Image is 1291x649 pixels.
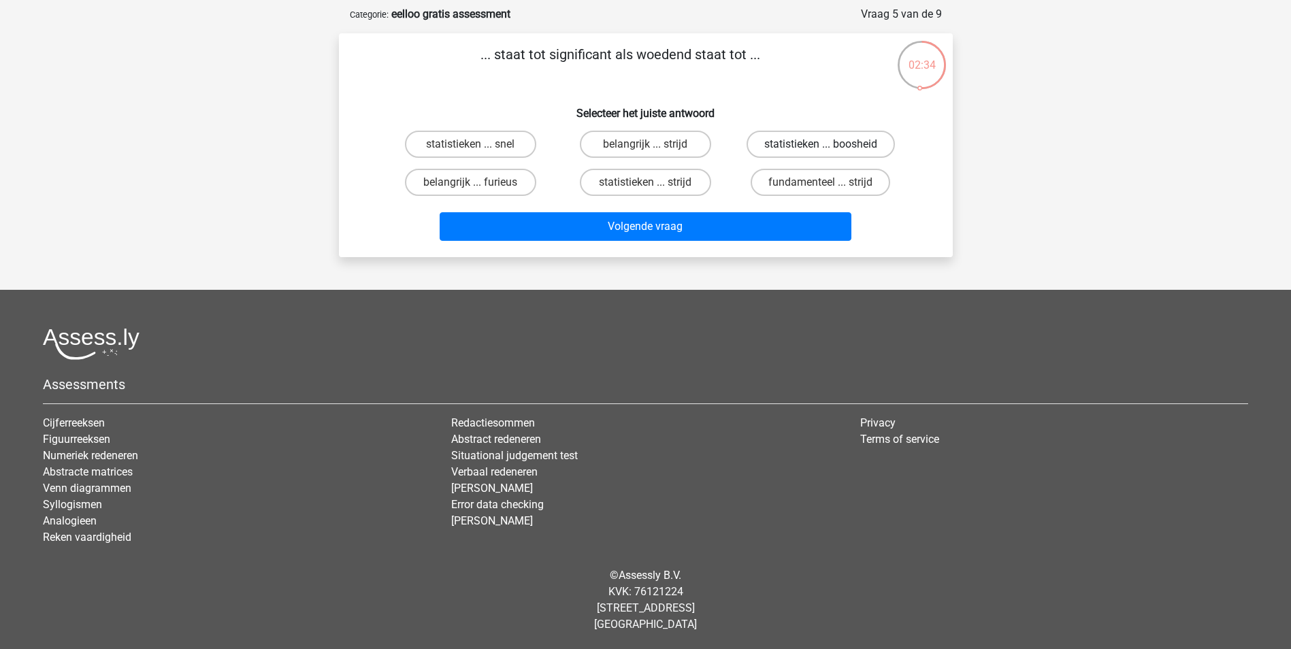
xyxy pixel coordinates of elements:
div: 02:34 [896,39,947,73]
a: Privacy [860,416,896,429]
a: Abstract redeneren [451,433,541,446]
a: Error data checking [451,498,544,511]
label: belangrijk ... furieus [405,169,536,196]
small: Categorie: [350,10,389,20]
a: Figuurreeksen [43,433,110,446]
a: Verbaal redeneren [451,465,538,478]
a: Assessly B.V. [619,569,681,582]
a: Venn diagrammen [43,482,131,495]
a: Reken vaardigheid [43,531,131,544]
a: [PERSON_NAME] [451,514,533,527]
strong: eelloo gratis assessment [391,7,510,20]
label: fundamenteel ... strijd [751,169,890,196]
a: Cijferreeksen [43,416,105,429]
h5: Assessments [43,376,1248,393]
button: Volgende vraag [440,212,851,241]
div: Vraag 5 van de 9 [861,6,942,22]
a: Numeriek redeneren [43,449,138,462]
div: © KVK: 76121224 [STREET_ADDRESS] [GEOGRAPHIC_DATA] [33,556,1258,644]
a: Abstracte matrices [43,465,133,478]
a: [PERSON_NAME] [451,482,533,495]
a: Redactiesommen [451,416,535,429]
h6: Selecteer het juiste antwoord [361,96,931,120]
a: Terms of service [860,433,939,446]
label: belangrijk ... strijd [580,131,711,158]
a: Syllogismen [43,498,102,511]
p: ... staat tot significant als woedend staat tot ... [361,44,880,85]
a: Analogieen [43,514,97,527]
a: Situational judgement test [451,449,578,462]
label: statistieken ... boosheid [747,131,895,158]
img: Assessly logo [43,328,140,360]
label: statistieken ... snel [405,131,536,158]
label: statistieken ... strijd [580,169,711,196]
